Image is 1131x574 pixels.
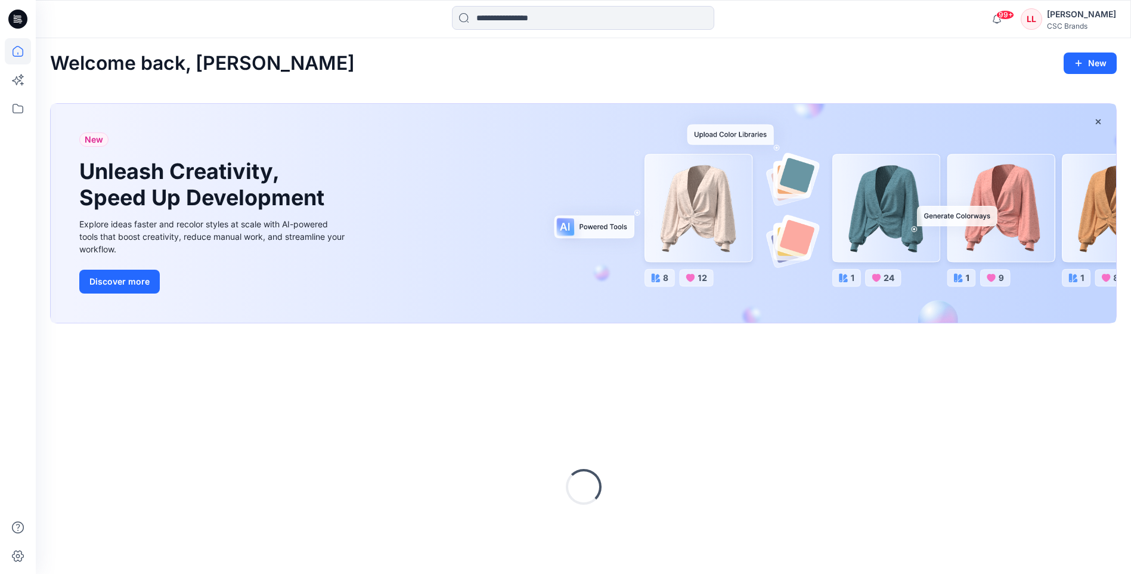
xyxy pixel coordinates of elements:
[79,159,330,210] h1: Unleash Creativity, Speed Up Development
[79,270,348,294] a: Discover more
[79,218,348,255] div: Explore ideas faster and recolor styles at scale with AI-powered tools that boost creativity, red...
[996,10,1014,20] span: 99+
[1021,8,1042,30] div: LL
[1047,21,1116,30] div: CSC Brands
[85,132,103,147] span: New
[1064,53,1117,74] button: New
[50,53,355,75] h2: Welcome back, [PERSON_NAME]
[1047,7,1116,21] div: [PERSON_NAME]
[79,270,160,294] button: Discover more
